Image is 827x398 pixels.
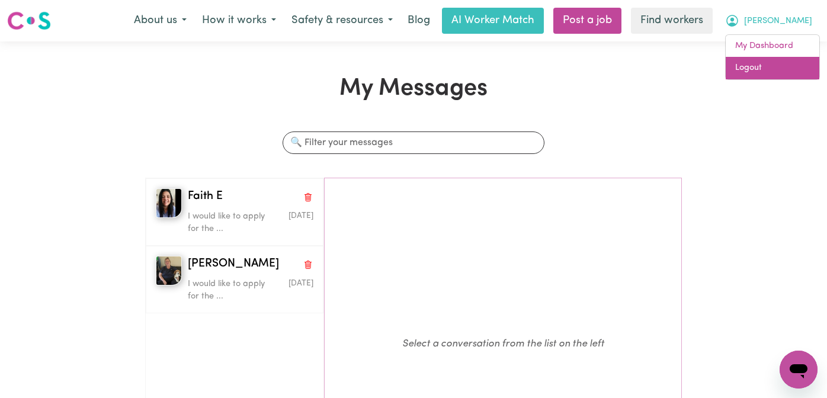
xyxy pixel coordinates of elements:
[289,212,313,220] span: Message sent on August 1, 2025
[188,188,223,206] span: Faith E
[156,188,182,218] img: Faith E
[402,339,604,349] em: Select a conversation from the list on the left
[726,35,819,57] a: My Dashboard
[7,10,51,31] img: Careseekers logo
[289,280,313,287] span: Message sent on August 5, 2025
[780,351,818,389] iframe: Button to launch messaging window
[631,8,713,34] a: Find workers
[188,256,279,273] span: [PERSON_NAME]
[188,210,271,236] p: I would like to apply for the ...
[553,8,621,34] a: Post a job
[146,246,323,313] button: Cherie R[PERSON_NAME]Delete conversationI would like to apply for the ...Message sent on August 5...
[146,178,323,246] button: Faith EFaith EDelete conversationI would like to apply for the ...Message sent on August 1, 2025
[442,8,544,34] a: AI Worker Match
[284,8,400,33] button: Safety & resources
[126,8,194,33] button: About us
[725,34,820,80] div: My Account
[744,15,812,28] span: [PERSON_NAME]
[400,8,437,34] a: Blog
[283,131,544,154] input: 🔍 Filter your messages
[726,57,819,79] a: Logout
[303,189,313,204] button: Delete conversation
[156,256,182,285] img: Cherie R
[194,8,284,33] button: How it works
[7,7,51,34] a: Careseekers logo
[188,278,271,303] p: I would like to apply for the ...
[145,75,682,103] h1: My Messages
[717,8,820,33] button: My Account
[303,256,313,272] button: Delete conversation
